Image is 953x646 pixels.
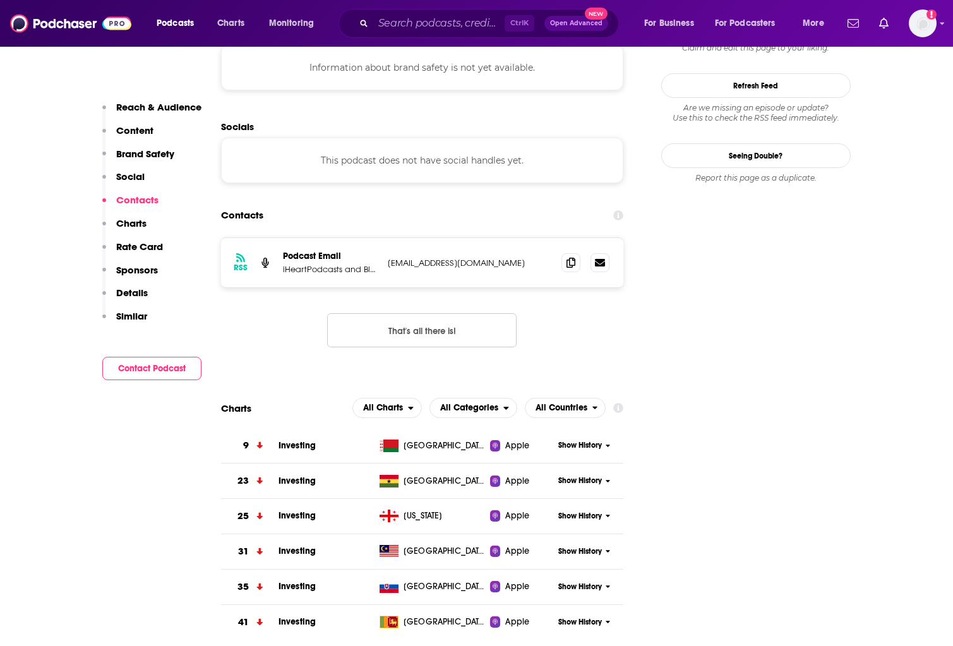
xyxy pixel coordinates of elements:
span: Apple [505,545,529,558]
button: Nothing here. [327,313,517,347]
h3: 23 [237,474,249,488]
img: Podchaser - Follow, Share and Rate Podcasts [10,11,131,35]
span: Show History [558,476,602,486]
a: Investing [279,546,316,556]
span: Apple [505,616,529,628]
span: Investing [279,440,316,451]
a: [GEOGRAPHIC_DATA] [375,580,490,593]
svg: Add a profile image [926,9,937,20]
h3: 31 [238,544,249,559]
button: open menu [707,13,794,33]
a: Investing [279,616,316,627]
img: User Profile [909,9,937,37]
span: Apple [505,510,529,522]
div: Search podcasts, credits, & more... [351,9,631,38]
a: Apple [490,580,554,593]
span: Slovakia [404,580,486,593]
a: [GEOGRAPHIC_DATA] [375,545,490,558]
button: open menu [525,398,606,418]
p: Details [116,287,148,299]
button: Contacts [102,194,159,217]
span: For Business [644,15,694,32]
button: Reach & Audience [102,101,201,124]
button: Show History [554,476,614,486]
a: 35 [221,570,279,604]
a: Seeing Double? [661,143,851,168]
h2: Countries [525,398,606,418]
div: Are we missing an episode or update? Use this to check the RSS feed immediately. [661,103,851,123]
span: Malaysia [404,545,486,558]
span: All Countries [536,404,587,412]
a: Apple [490,440,554,452]
a: [GEOGRAPHIC_DATA] [375,475,490,487]
button: open menu [352,398,422,418]
h2: Categories [429,398,517,418]
a: Show notifications dropdown [874,13,894,34]
p: Content [116,124,153,136]
span: Logged in as sbisang [909,9,937,37]
h2: Platforms [352,398,422,418]
button: Charts [102,217,147,241]
span: Monitoring [269,15,314,32]
a: Apple [490,545,554,558]
span: More [803,15,824,32]
span: All Charts [363,404,403,412]
div: This podcast does not have social handles yet. [221,138,624,183]
h3: 9 [243,438,249,453]
button: Refresh Feed [661,73,851,98]
button: open menu [794,13,840,33]
a: Show notifications dropdown [842,13,864,34]
h2: Contacts [221,203,263,227]
button: Contact Podcast [102,357,201,380]
h2: Socials [221,121,624,133]
span: Show History [558,617,602,628]
button: Open AdvancedNew [544,16,608,31]
button: open menu [260,13,330,33]
a: Charts [209,13,252,33]
div: Report this page as a duplicate. [661,173,851,183]
span: Show History [558,582,602,592]
p: iHeartPodcasts and Bloomberg [283,264,378,275]
span: Podcasts [157,15,194,32]
div: Information about brand safety is not yet available. [221,45,624,90]
p: Contacts [116,194,159,206]
a: 41 [221,605,279,640]
p: Social [116,170,145,182]
a: [US_STATE] [375,510,490,522]
button: Show History [554,617,614,628]
span: Apple [505,440,529,452]
p: Podcast Email [283,251,378,261]
button: Show History [554,511,614,522]
span: Charts [217,15,244,32]
span: New [585,8,608,20]
h3: RSS [234,263,248,273]
span: Apple [505,580,529,593]
a: Investing [279,510,316,521]
span: Show History [558,511,602,522]
span: Belarus [404,440,486,452]
span: Investing [279,581,316,592]
span: Ghana [404,475,486,487]
button: open menu [429,398,517,418]
p: Similar [116,310,147,322]
span: Open Advanced [550,20,602,27]
button: Details [102,287,148,310]
a: 23 [221,464,279,498]
button: Brand Safety [102,148,174,171]
span: Ctrl K [505,15,534,32]
span: Georgia [404,510,443,522]
button: Show History [554,440,614,451]
a: 9 [221,428,279,463]
a: 31 [221,534,279,569]
p: Rate Card [116,241,163,253]
button: Similar [102,310,147,333]
a: 25 [221,499,279,534]
button: open menu [635,13,710,33]
span: Show History [558,546,602,557]
button: Show profile menu [909,9,937,37]
p: [EMAIL_ADDRESS][DOMAIN_NAME] [388,258,552,268]
h3: 41 [238,615,249,630]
